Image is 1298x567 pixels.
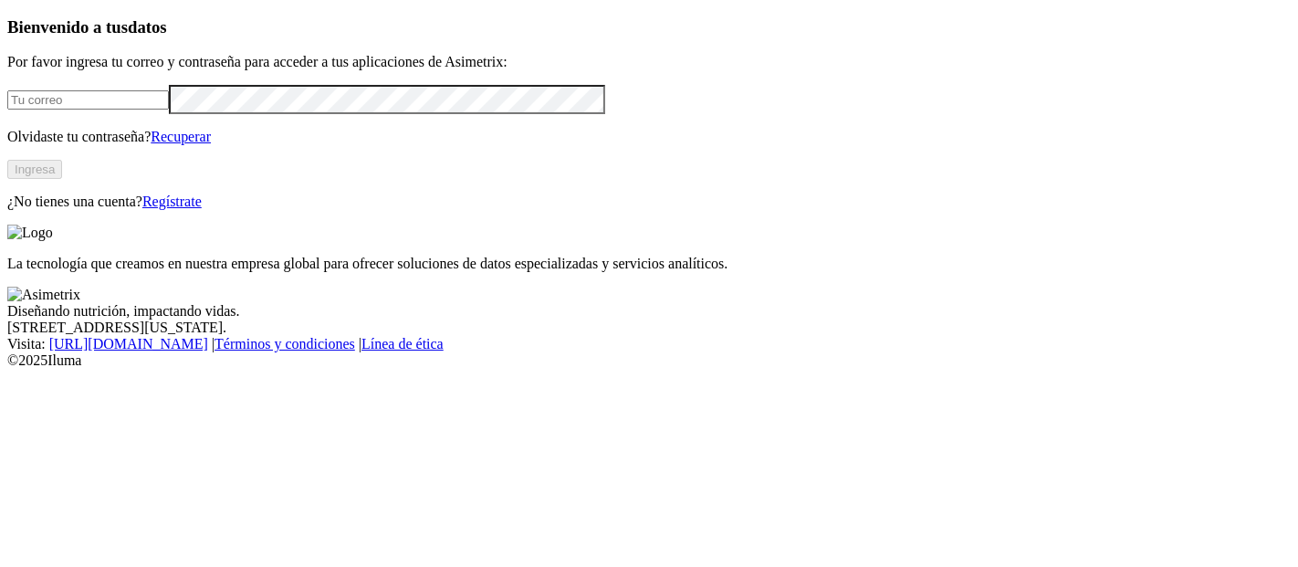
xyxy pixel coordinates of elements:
a: Regístrate [142,194,202,209]
a: Términos y condiciones [215,336,355,352]
div: Visita : | | [7,336,1291,352]
button: Ingresa [7,160,62,179]
a: Línea de ética [361,336,444,352]
p: La tecnología que creamos en nuestra empresa global para ofrecer soluciones de datos especializad... [7,256,1291,272]
div: Diseñando nutrición, impactando vidas. [7,303,1291,320]
img: Asimetrix [7,287,80,303]
div: © 2025 Iluma [7,352,1291,369]
a: [URL][DOMAIN_NAME] [49,336,208,352]
input: Tu correo [7,90,169,110]
p: Olvidaste tu contraseña? [7,129,1291,145]
p: ¿No tienes una cuenta? [7,194,1291,210]
img: Logo [7,225,53,241]
div: [STREET_ADDRESS][US_STATE]. [7,320,1291,336]
h3: Bienvenido a tus [7,17,1291,37]
a: Recuperar [151,129,211,144]
p: Por favor ingresa tu correo y contraseña para acceder a tus aplicaciones de Asimetrix: [7,54,1291,70]
span: datos [128,17,167,37]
